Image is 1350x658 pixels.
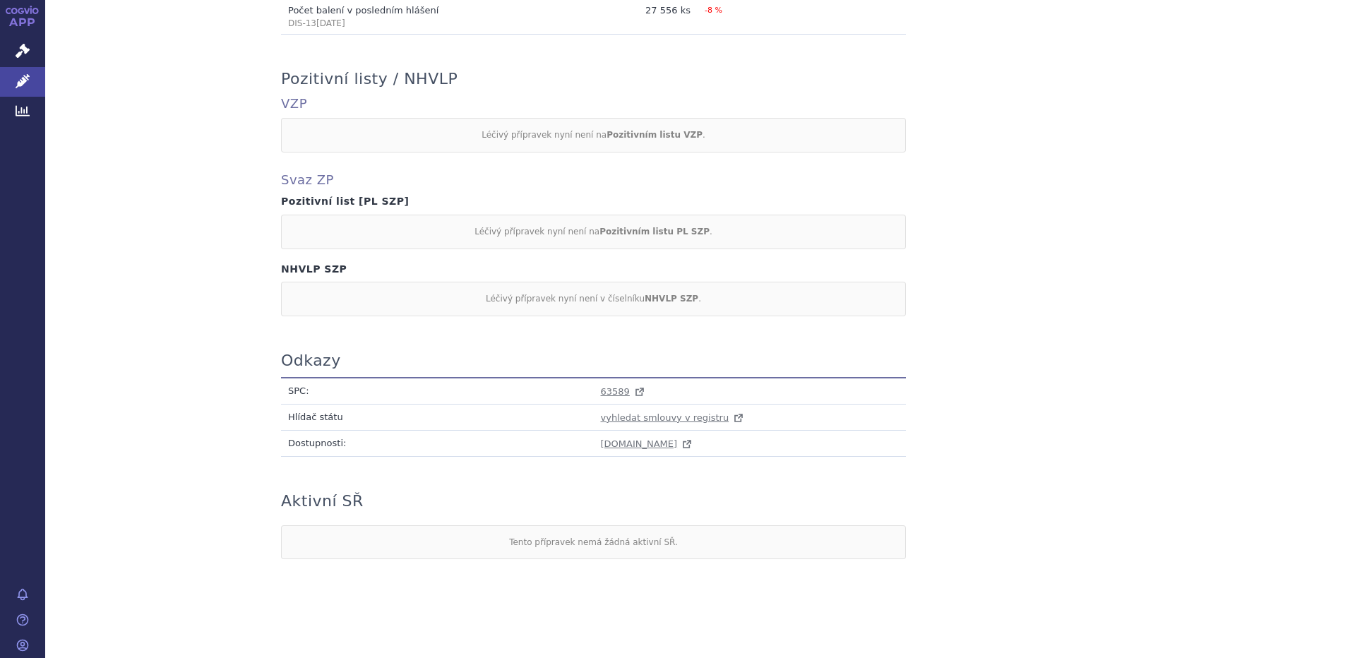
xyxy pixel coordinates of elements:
[281,70,458,88] h3: Pozitivní listy / NHVLP
[281,525,906,559] div: Tento přípravek nemá žádná aktivní SŘ.
[281,405,594,431] td: Hlídač státu
[281,352,341,370] h3: Odkazy
[288,18,482,30] p: DIS-13
[601,386,647,397] a: 63589
[316,18,345,28] span: [DATE]
[281,196,1114,208] h4: Pozitivní list [PL SZP]
[645,294,698,304] strong: NHVLP SZP
[281,172,1114,188] h4: Svaz ZP
[601,386,630,397] span: 63589
[281,431,594,457] td: Dostupnosti:
[281,282,906,316] div: Léčivý přípravek nyní není v číselníku .
[601,438,678,449] span: [DOMAIN_NAME]
[281,378,594,405] td: SPC:
[281,118,906,152] div: Léčivý přípravek nyní není na .
[281,215,906,249] div: Léčivý přípravek nyní není na .
[601,412,729,423] span: vyhledat smlouvy v registru
[601,412,746,423] a: vyhledat smlouvy v registru
[607,130,703,140] strong: Pozitivním listu VZP
[705,6,722,15] span: -8 %
[281,492,364,510] h3: Aktivní SŘ
[601,438,695,449] a: [DOMAIN_NAME]
[281,96,1114,112] h4: VZP
[599,227,710,237] strong: Pozitivním listu PL SZP
[281,263,1114,275] h4: NHVLP SZP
